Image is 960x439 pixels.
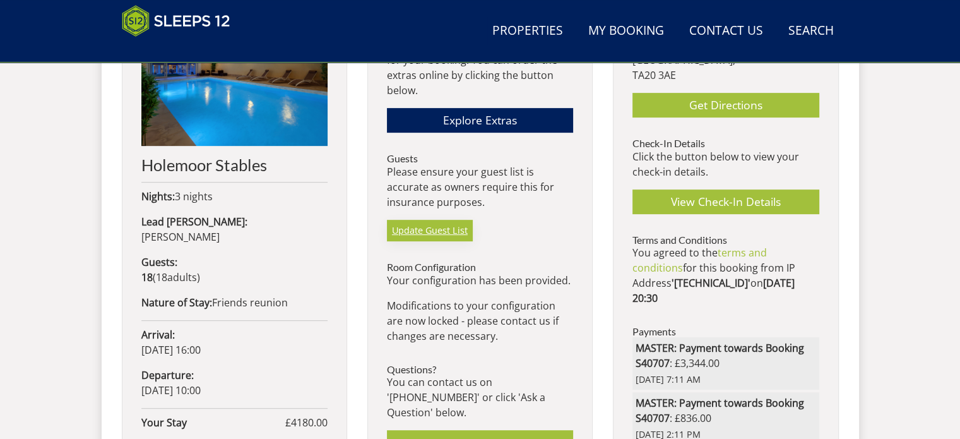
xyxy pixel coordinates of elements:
[387,153,573,164] h3: Guests
[387,220,473,241] a: Update Guest List
[192,270,197,284] span: s
[387,375,573,420] p: You can contact us on '[PHONE_NUMBER]' or click 'Ask a Question' below.
[141,270,153,284] strong: 18
[156,270,167,284] span: 18
[387,164,573,210] p: Please ensure your guest list is accurate as owners require this for insurance purposes.
[632,189,819,214] a: View Check-In Details
[636,373,815,387] span: [DATE] 7:11 AM
[141,189,175,203] strong: Nights:
[141,189,328,204] p: 3 nights
[387,298,573,344] p: Modifications to your configuration are now locked - please contact us if changes are necessary.
[141,230,220,244] span: [PERSON_NAME]
[636,396,804,425] strong: MASTER: Payment towards Booking S40707
[387,108,573,133] a: Explore Extras
[632,234,819,246] h3: Terms and Conditions
[122,5,230,37] img: Sleeps 12
[684,17,768,45] a: Contact Us
[141,328,175,342] strong: Arrival:
[291,416,328,430] span: 4180.00
[632,138,819,149] h3: Check-In Details
[141,215,247,229] strong: Lead [PERSON_NAME]:
[632,337,819,390] li: : £3,344.00
[141,368,194,382] strong: Departure:
[632,149,819,179] p: Click the button below to view your check-in details.
[116,44,248,55] iframe: Customer reviews powered by Trustpilot
[141,270,200,284] span: ( )
[387,262,573,273] h3: Room Configuration
[141,255,177,269] strong: Guests:
[141,156,328,174] h2: Holemoor Stables
[141,415,285,430] strong: Your Stay
[583,17,669,45] a: My Booking
[632,326,819,337] h3: Payments
[783,17,839,45] a: Search
[636,341,804,370] strong: MASTER: Payment towards Booking S40707
[141,295,328,310] p: Friends reunion
[141,26,328,174] a: Holemoor Stables
[141,327,328,358] p: [DATE] 16:00
[387,364,573,375] h3: Questions?
[387,273,573,288] p: Your configuration has been provided.
[141,26,328,146] img: An image of 'Holemoor Stables'
[487,17,568,45] a: Properties
[632,93,819,117] a: Get Directions
[156,270,197,284] span: adult
[672,276,750,290] strong: '[TECHNICAL_ID]'
[141,368,328,398] p: [DATE] 10:00
[141,296,212,310] strong: Nature of Stay:
[285,415,328,430] span: £
[387,37,573,98] p: Explore the extras you can purchase for your booking. You can order the extras online by clicking...
[632,276,795,305] strong: [DATE] 20:30
[632,245,819,306] p: You agreed to the for this booking from IP Address on
[632,246,767,275] a: terms and conditions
